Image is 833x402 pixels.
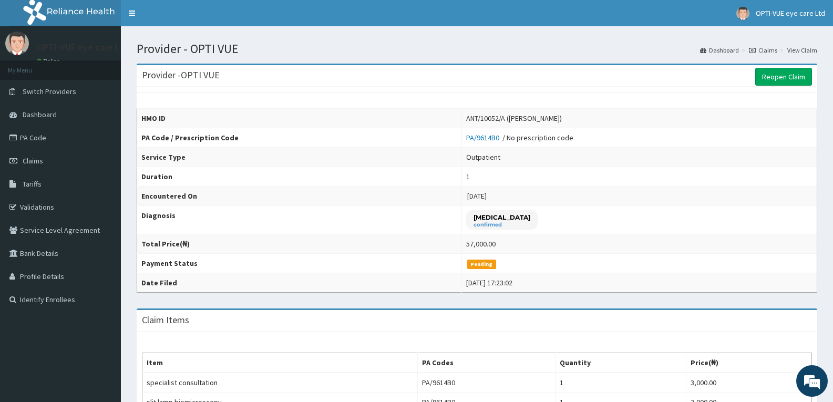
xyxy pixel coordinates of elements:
[736,7,749,20] img: User Image
[474,222,530,228] small: confirmed
[137,148,462,167] th: Service Type
[137,234,462,254] th: Total Price(₦)
[474,213,530,222] p: [MEDICAL_DATA]
[686,353,811,373] th: Price(₦)
[37,43,129,52] p: OPTI-VUE eye care Ltd
[142,70,220,80] h3: Provider - OPTI VUE
[5,32,29,55] img: User Image
[556,353,686,373] th: Quantity
[142,353,418,373] th: Item
[137,42,817,56] h1: Provider - OPTI VUE
[37,57,62,65] a: Online
[466,132,573,143] div: / No prescription code
[137,273,462,293] th: Date Filed
[137,167,462,187] th: Duration
[749,46,777,55] a: Claims
[137,128,462,148] th: PA Code / Prescription Code
[466,152,500,162] div: Outpatient
[142,373,418,393] td: specialist consultation
[466,133,502,142] a: PA/9614B0
[466,171,470,182] div: 1
[466,277,512,288] div: [DATE] 17:23:02
[418,353,556,373] th: PA Codes
[23,156,43,166] span: Claims
[418,373,556,393] td: PA/9614B0
[755,68,812,86] a: Reopen Claim
[466,113,562,123] div: ANT/10052/A ([PERSON_NAME])
[23,179,42,189] span: Tariffs
[467,191,487,201] span: [DATE]
[137,109,462,128] th: HMO ID
[137,187,462,206] th: Encountered On
[142,315,189,325] h3: Claim Items
[556,373,686,393] td: 1
[466,239,496,249] div: 57,000.00
[467,260,496,269] span: Pending
[686,373,811,393] td: 3,000.00
[756,8,825,18] span: OPTI-VUE eye care Ltd
[23,87,76,96] span: Switch Providers
[700,46,739,55] a: Dashboard
[787,46,817,55] a: View Claim
[137,206,462,234] th: Diagnosis
[23,110,57,119] span: Dashboard
[137,254,462,273] th: Payment Status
